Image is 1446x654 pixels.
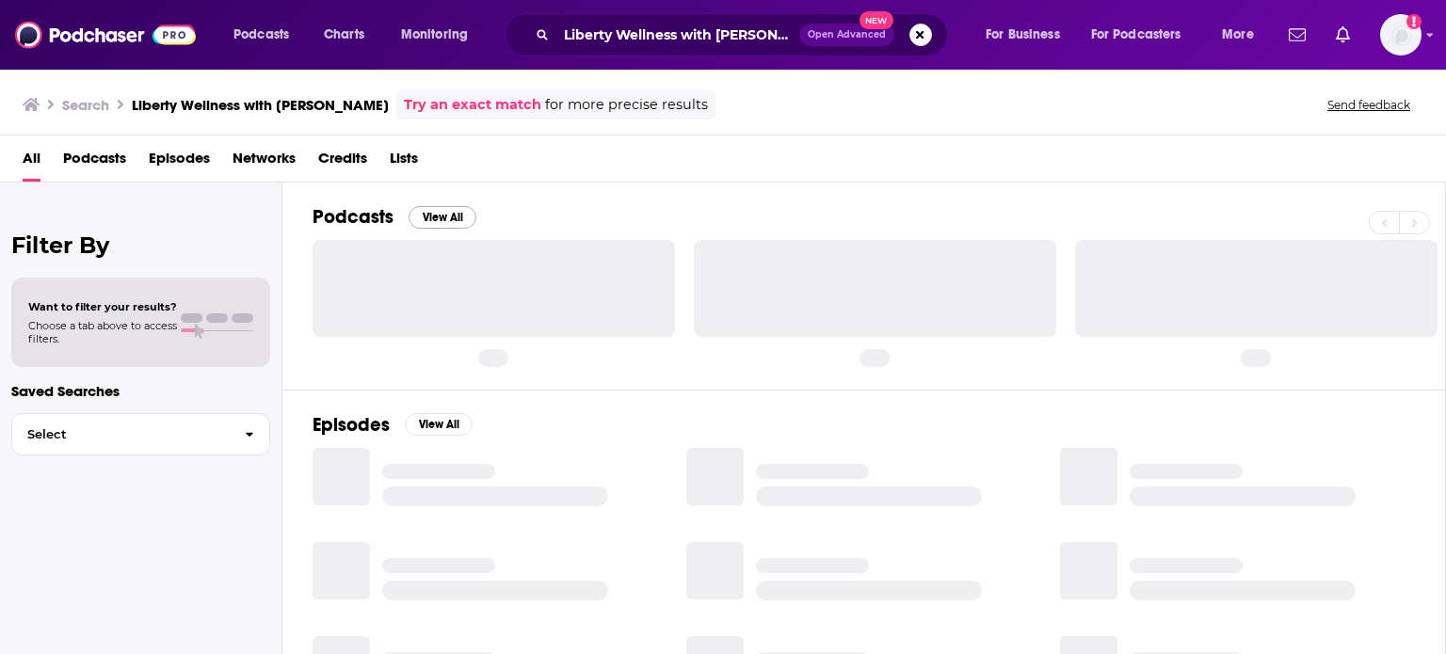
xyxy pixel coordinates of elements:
a: PodcastsView All [313,205,476,229]
span: For Business [986,22,1060,48]
button: open menu [388,20,492,50]
span: Choose a tab above to access filters. [28,319,177,345]
img: User Profile [1380,14,1422,56]
button: open menu [1209,20,1277,50]
div: Search podcasts, credits, & more... [522,13,966,56]
span: Logged in as notablypr2 [1380,14,1422,56]
span: New [860,11,893,29]
button: Open AdvancedNew [799,24,894,46]
input: Search podcasts, credits, & more... [556,20,799,50]
a: All [23,143,40,182]
span: More [1222,22,1254,48]
a: Show notifications dropdown [1281,19,1313,51]
a: Show notifications dropdown [1328,19,1358,51]
span: For Podcasters [1091,22,1181,48]
img: Podchaser - Follow, Share and Rate Podcasts [15,17,196,53]
span: Charts [324,22,364,48]
h2: Episodes [313,413,390,437]
span: for more precise results [545,94,708,116]
span: Open Advanced [808,30,886,40]
button: View All [405,413,473,436]
a: Credits [318,143,367,182]
span: Select [12,428,230,440]
svg: Add a profile image [1406,14,1422,29]
span: Want to filter your results? [28,300,177,313]
a: Podcasts [63,143,126,182]
button: Select [11,413,270,455]
h2: Podcasts [313,205,394,229]
a: Charts [312,20,376,50]
a: Episodes [149,143,210,182]
a: Networks [233,143,296,182]
span: Monitoring [401,22,468,48]
h3: Search [62,96,109,114]
h2: Filter By [11,231,270,259]
a: EpisodesView All [313,413,473,437]
p: Saved Searches [11,382,270,400]
button: Send feedback [1322,97,1416,113]
h3: Liberty Wellness with [PERSON_NAME] [132,96,389,114]
button: View All [409,206,476,229]
button: open menu [1079,20,1209,50]
span: Podcasts [233,22,289,48]
button: Show profile menu [1380,14,1422,56]
button: open menu [220,20,313,50]
a: Lists [390,143,418,182]
button: open menu [972,20,1084,50]
a: Try an exact match [404,94,541,116]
